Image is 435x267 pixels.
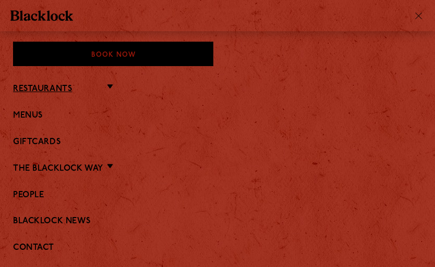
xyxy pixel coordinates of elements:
[13,217,422,226] a: Blacklock News
[13,111,422,121] a: Menus
[10,10,73,21] img: BL_Textured_Logo-footer-cropped.svg
[13,164,103,174] a: The Blacklock Way
[13,243,422,253] a: Contact
[13,190,422,200] a: People
[13,84,72,94] a: Restaurants
[13,42,213,66] div: Book Now
[13,137,422,147] a: Giftcards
